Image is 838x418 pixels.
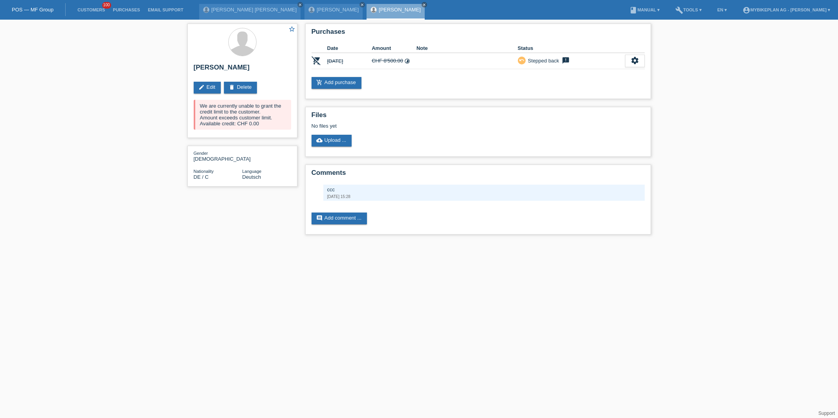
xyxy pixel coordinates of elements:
i: cloud_upload [316,137,323,143]
i: edit [198,84,205,90]
h2: Purchases [312,28,645,40]
i: POSP00028133 [312,56,321,65]
a: [PERSON_NAME] [379,7,421,13]
i: settings [631,56,639,65]
a: editEdit [194,82,221,93]
span: Deutsch [242,174,261,180]
i: delete [229,84,235,90]
a: star_border [288,26,295,34]
a: [PERSON_NAME] [317,7,359,13]
td: CHF 8'500.00 [372,53,416,69]
div: We are currently unable to grant the credit limit to the customer. Amount exceeds customer limit.... [194,100,291,130]
a: deleteDelete [224,82,257,93]
div: ccc [327,187,641,192]
i: undo [519,57,524,63]
a: close [359,2,365,7]
a: account_circleMybikeplan AG - [PERSON_NAME] ▾ [739,7,834,12]
i: close [360,3,364,7]
th: Date [327,44,372,53]
span: 100 [102,2,112,9]
span: Nationality [194,169,214,174]
div: Stepped back [526,57,559,65]
a: bookManual ▾ [625,7,664,12]
i: Instalments (48 instalments) [404,58,410,64]
a: [PERSON_NAME] [PERSON_NAME] [211,7,297,13]
i: comment [316,215,323,221]
i: close [298,3,302,7]
a: Email Support [144,7,187,12]
i: feedback [561,57,570,64]
span: Language [242,169,262,174]
a: POS — MF Group [12,7,53,13]
th: Note [416,44,518,53]
th: Status [518,44,625,53]
h2: Files [312,111,645,123]
a: add_shopping_cartAdd purchase [312,77,361,89]
div: [DEMOGRAPHIC_DATA] [194,150,242,162]
h2: Comments [312,169,645,181]
a: Customers [73,7,109,12]
span: Germany / C / 04.02.2019 [194,174,209,180]
a: Purchases [109,7,144,12]
a: Support [818,411,835,416]
a: cloud_uploadUpload ... [312,135,352,147]
div: [DATE] 15:28 [327,194,641,199]
a: EN ▾ [713,7,731,12]
i: book [629,6,637,14]
a: buildTools ▾ [671,7,706,12]
span: Gender [194,151,208,156]
th: Amount [372,44,416,53]
i: account_circle [743,6,750,14]
div: No files yet [312,123,552,129]
td: [DATE] [327,53,372,69]
i: add_shopping_cart [316,79,323,86]
i: build [675,6,683,14]
a: close [422,2,427,7]
i: star_border [288,26,295,33]
i: close [422,3,426,7]
a: commentAdd comment ... [312,213,367,224]
h2: [PERSON_NAME] [194,64,291,75]
a: close [297,2,303,7]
